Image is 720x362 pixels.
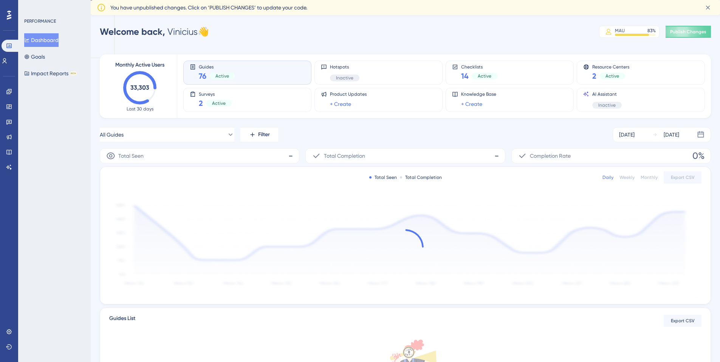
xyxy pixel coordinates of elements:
span: Inactive [336,75,353,81]
span: All Guides [100,130,124,139]
div: Vinicius 👋 [100,26,209,38]
span: 76 [199,71,206,81]
button: Filter [240,127,278,142]
button: Publish Changes [666,26,711,38]
span: Knowledge Base [461,91,496,97]
span: 14 [461,71,469,81]
span: 2 [199,98,203,109]
span: Active [212,100,226,106]
span: - [494,150,499,162]
span: Completion Rate [530,151,571,160]
span: Surveys [199,91,232,96]
span: Active [605,73,619,79]
span: Checklists [461,64,497,69]
span: Publish Changes [670,29,706,35]
div: Weekly [619,174,635,180]
text: 33,303 [130,84,149,91]
span: Resource Centers [592,64,629,69]
span: Export CSV [671,174,695,180]
div: Total Completion [400,174,442,180]
a: + Create [330,99,351,109]
span: Inactive [598,102,616,108]
div: 83 % [647,28,656,34]
span: Monthly Active Users [115,61,164,70]
span: Guides [199,64,235,69]
span: Active [478,73,491,79]
button: Goals [24,50,45,64]
div: [DATE] [664,130,679,139]
a: + Create [461,99,482,109]
span: Active [215,73,229,79]
div: Total Seen [369,174,397,180]
div: BETA [70,71,77,75]
span: 2 [592,71,596,81]
div: MAU [615,28,625,34]
div: [DATE] [619,130,635,139]
span: Export CSV [671,318,695,324]
div: PERFORMANCE [24,18,56,24]
span: Total Completion [324,151,365,160]
span: Last 30 days [127,106,153,112]
span: 0% [692,150,705,162]
span: Hotspots [330,64,359,70]
span: Welcome back, [100,26,165,37]
span: Guides List [109,314,135,328]
span: Total Seen [118,151,144,160]
button: Impact ReportsBETA [24,67,77,80]
div: Daily [602,174,613,180]
button: Export CSV [664,171,701,183]
button: All Guides [100,127,234,142]
div: Monthly [641,174,658,180]
span: Product Updates [330,91,367,97]
span: Filter [258,130,270,139]
button: Export CSV [664,315,701,327]
span: AI Assistant [592,91,622,97]
span: You have unpublished changes. Click on ‘PUBLISH CHANGES’ to update your code. [110,3,307,12]
button: Dashboard [24,33,59,47]
span: - [288,150,293,162]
